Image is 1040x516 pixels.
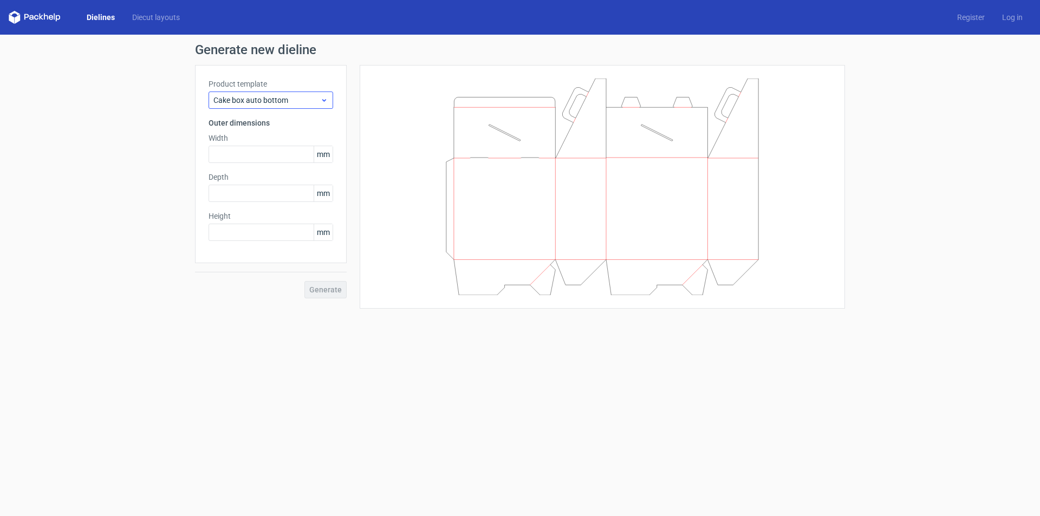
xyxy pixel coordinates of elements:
[993,12,1031,23] a: Log in
[314,146,333,162] span: mm
[123,12,188,23] a: Diecut layouts
[314,224,333,240] span: mm
[209,79,333,89] label: Product template
[314,185,333,201] span: mm
[209,117,333,128] h3: Outer dimensions
[213,95,320,106] span: Cake box auto bottom
[209,211,333,221] label: Height
[195,43,845,56] h1: Generate new dieline
[209,133,333,143] label: Width
[948,12,993,23] a: Register
[78,12,123,23] a: Dielines
[209,172,333,182] label: Depth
